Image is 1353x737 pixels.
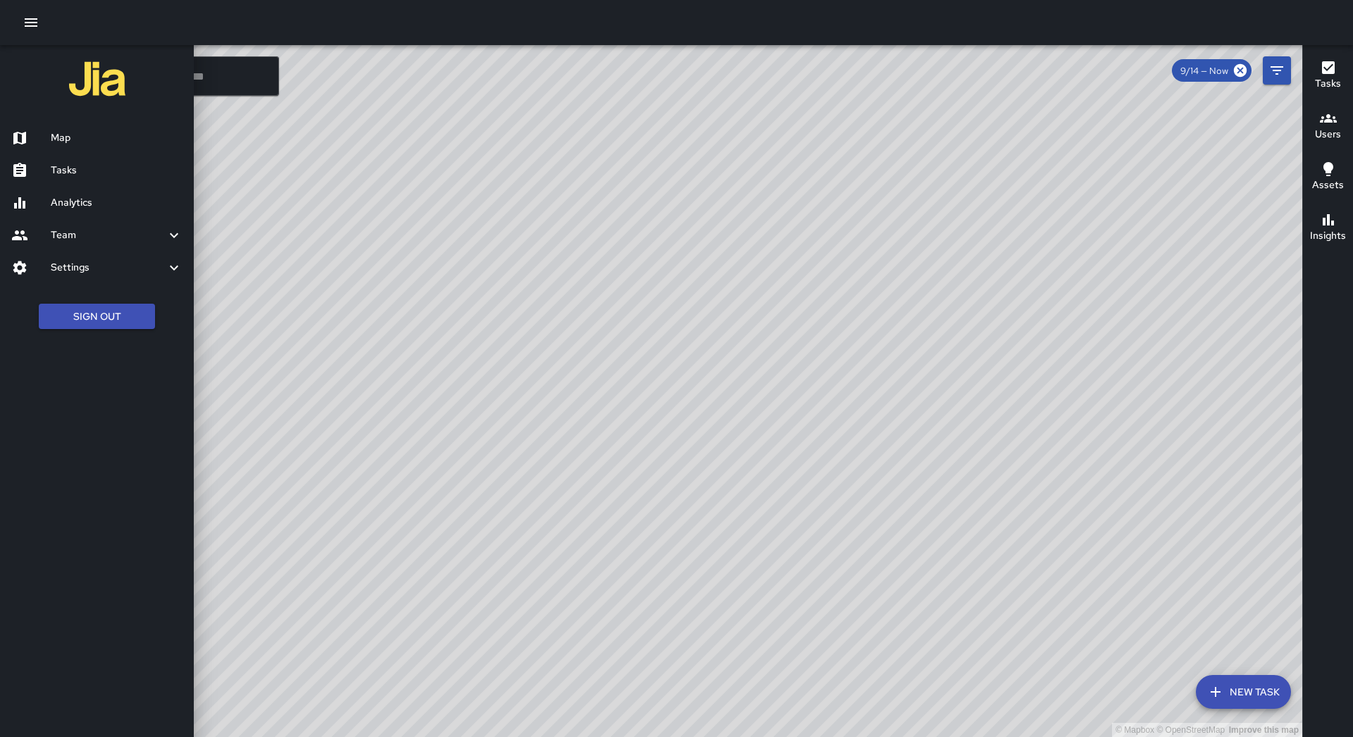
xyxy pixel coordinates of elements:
button: New Task [1196,675,1291,709]
h6: Map [51,130,183,146]
h6: Insights [1310,228,1346,244]
h6: Team [51,228,166,243]
h6: Assets [1312,178,1344,193]
h6: Tasks [1315,76,1341,92]
img: jia-logo [69,51,125,107]
h6: Users [1315,127,1341,142]
h6: Settings [51,260,166,275]
h6: Tasks [51,163,183,178]
h6: Analytics [51,195,183,211]
button: Sign Out [39,304,155,330]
